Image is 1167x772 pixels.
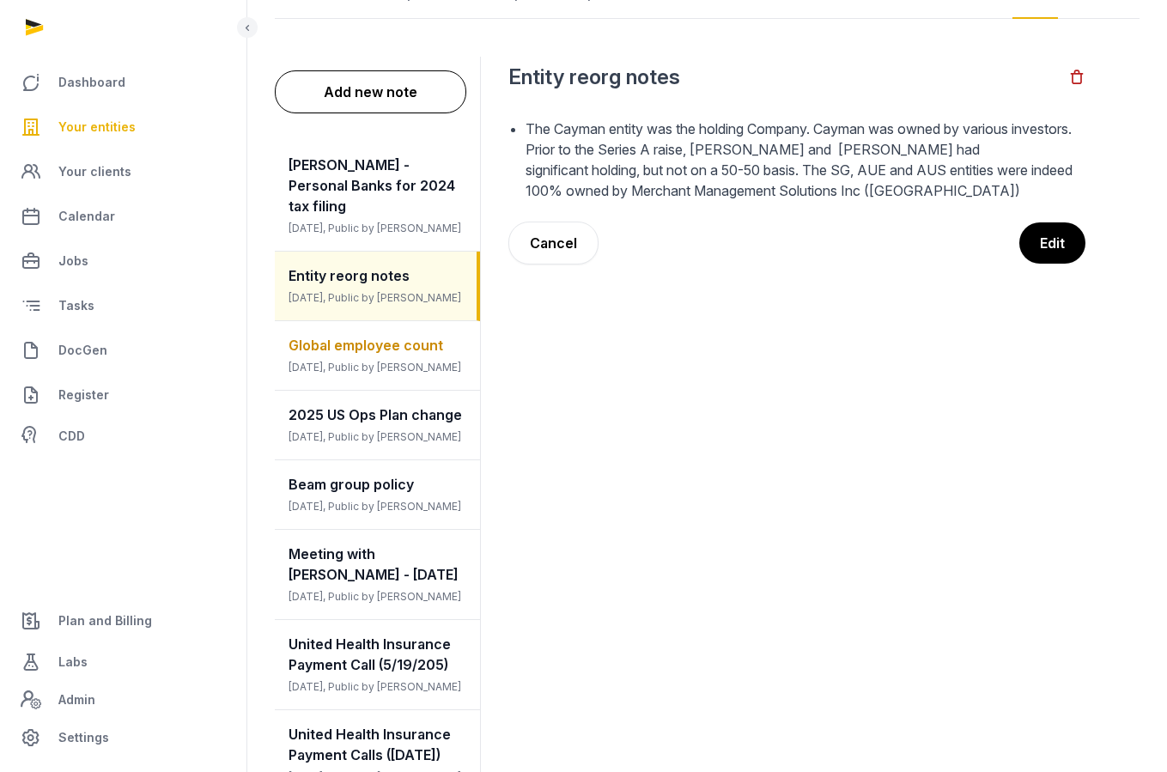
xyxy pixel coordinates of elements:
[275,70,466,113] button: Add new note
[289,680,461,693] span: [DATE], Public by [PERSON_NAME]
[58,117,136,137] span: Your entities
[1019,222,1085,264] button: Edit
[14,151,233,192] a: Your clients
[289,635,451,673] span: United Health Insurance Payment Call (5/19/205)
[289,590,461,603] span: [DATE], Public by [PERSON_NAME]
[14,240,233,282] a: Jobs
[289,500,461,513] span: [DATE], Public by [PERSON_NAME]
[289,337,443,354] span: Global employee count
[289,430,461,443] span: [DATE], Public by [PERSON_NAME]
[58,426,85,447] span: CDD
[14,641,233,683] a: Labs
[289,156,455,215] span: [PERSON_NAME] - Personal Banks for 2024 tax filing
[58,72,125,93] span: Dashboard
[14,419,233,453] a: CDD
[58,690,95,710] span: Admin
[526,119,1085,201] li: The Cayman entity was the holding Company. Cayman was owned by various investors. Prior to the Se...
[14,600,233,641] a: Plan and Billing
[58,385,109,405] span: Register
[58,161,131,182] span: Your clients
[58,727,109,748] span: Settings
[14,717,233,758] a: Settings
[508,64,1068,91] h2: Entity reorg notes
[14,285,233,326] a: Tasks
[14,106,233,148] a: Your entities
[289,291,461,304] span: [DATE], Public by [PERSON_NAME]
[289,476,414,493] span: Beam group policy
[58,295,94,316] span: Tasks
[58,340,107,361] span: DocGen
[14,196,233,237] a: Calendar
[289,545,459,583] span: Meeting with [PERSON_NAME] - [DATE]
[289,406,462,423] span: 2025 US Ops Plan change
[58,652,88,672] span: Labs
[289,267,410,284] span: Entity reorg notes
[289,726,451,763] span: United Health Insurance Payment Calls ([DATE])
[14,374,233,416] a: Register
[14,62,233,103] a: Dashboard
[58,251,88,271] span: Jobs
[508,222,599,264] button: Cancel
[289,361,461,374] span: [DATE], Public by [PERSON_NAME]
[289,222,461,234] span: [DATE], Public by [PERSON_NAME]
[14,683,233,717] a: Admin
[14,330,233,371] a: DocGen
[58,206,115,227] span: Calendar
[58,611,152,631] span: Plan and Billing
